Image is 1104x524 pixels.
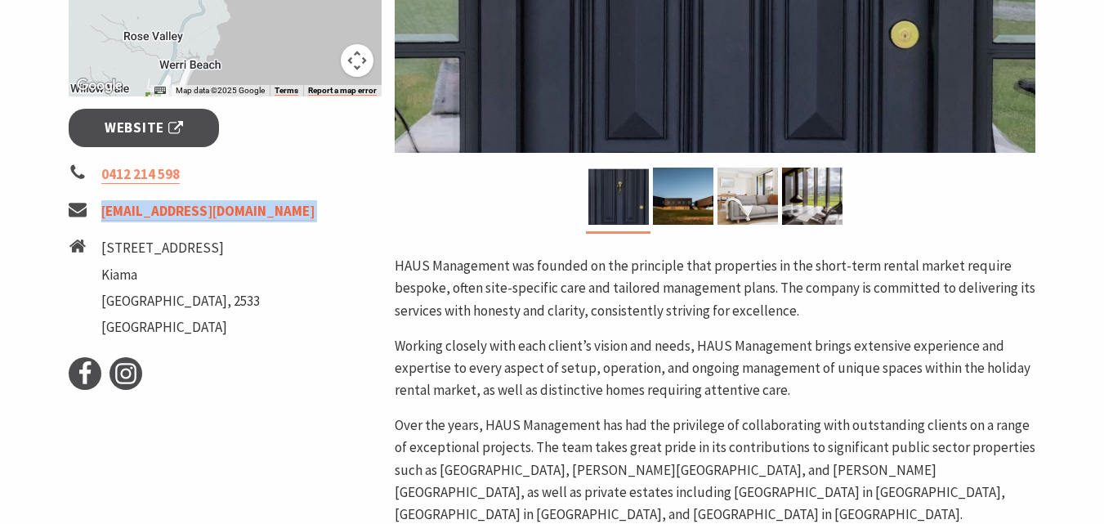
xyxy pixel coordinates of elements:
[275,86,298,96] a: Terms (opens in new tab)
[395,335,1035,402] p: Working closely with each client’s vision and needs, HAUS Management brings extensive experience ...
[154,85,166,96] button: Keyboard shortcuts
[176,86,265,95] span: Map data ©2025 Google
[101,202,315,221] a: [EMAIL_ADDRESS][DOMAIN_NAME]
[73,75,127,96] img: Google
[395,255,1035,322] p: HAUS Management was founded on the principle that properties in the short-term rental market requ...
[101,237,260,259] li: [STREET_ADDRESS]
[69,109,220,147] a: Website
[341,44,373,77] button: Map camera controls
[101,264,260,286] li: Kiama
[101,165,180,184] a: 0412 214 598
[73,75,127,96] a: Open this area in Google Maps (opens a new window)
[308,86,377,96] a: Report a map error
[101,290,260,312] li: [GEOGRAPHIC_DATA], 2533
[101,316,260,338] li: [GEOGRAPHIC_DATA]
[105,117,183,139] span: Website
